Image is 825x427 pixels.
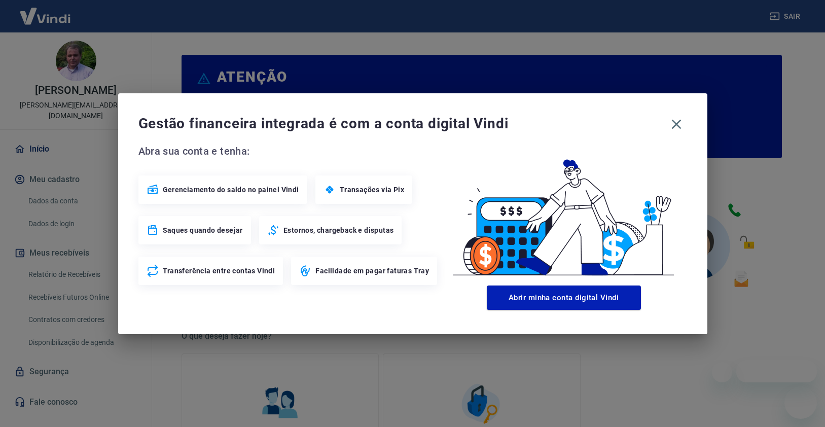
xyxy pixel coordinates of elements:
span: Saques quando desejar [163,225,243,235]
span: Gerenciamento do saldo no painel Vindi [163,185,299,195]
span: Transações via Pix [340,185,404,195]
span: Facilidade em pagar faturas Tray [315,266,429,276]
span: Abra sua conta e tenha: [138,143,441,159]
span: Estornos, chargeback e disputas [283,225,393,235]
iframe: Botão para abrir a janela de mensagens [784,386,817,419]
span: Transferência entre contas Vindi [163,266,275,276]
img: Good Billing [441,143,687,281]
iframe: Fechar mensagem [712,362,732,382]
button: Abrir minha conta digital Vindi [487,286,641,310]
span: Gestão financeira integrada é com a conta digital Vindi [138,114,666,134]
iframe: Mensagem da empresa [736,360,817,382]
